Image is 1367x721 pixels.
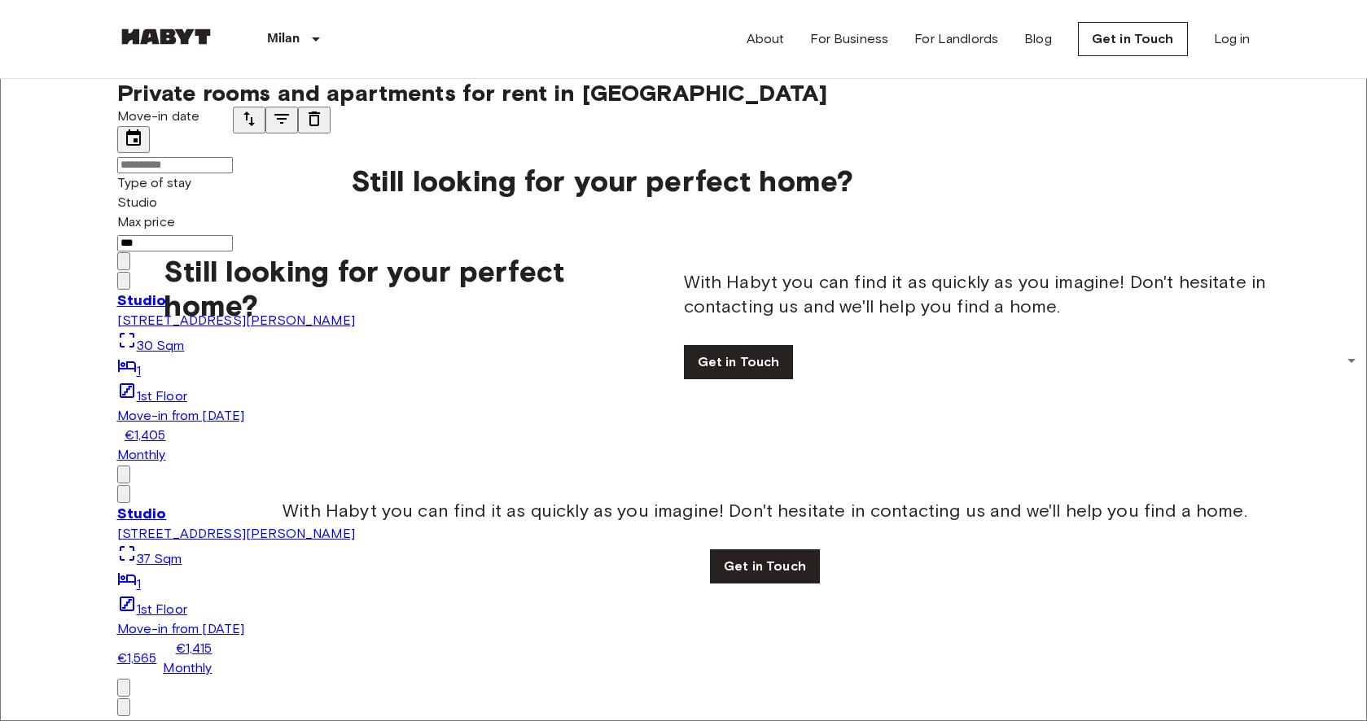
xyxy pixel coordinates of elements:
[117,465,130,483] button: Previous image
[117,408,245,423] span: Move-in from [DATE]
[283,499,1247,523] span: With Habyt you can find it as quickly as you imagine! Don't hesitate in contacting us and we'll h...
[117,485,130,503] button: Previous image
[914,29,998,49] a: For Landlords
[117,465,1251,678] a: Marketing picture of unit IT-14-040-003-01HMarketing picture of unit IT-14-040-003-01HMarketing p...
[117,505,167,522] span: Studio
[1214,29,1251,49] a: Log in
[117,698,130,716] button: Previous image
[117,649,157,668] span: €1,565
[747,29,785,49] a: About
[810,29,888,49] a: For Business
[125,426,166,445] span: €1,405
[351,164,853,198] span: Still looking for your perfect home?
[117,28,215,45] img: Habyt
[117,445,166,465] span: Monthly
[710,549,820,583] a: Get in Touch
[1078,22,1188,56] a: Get in Touch
[117,679,130,697] button: Previous image
[117,526,355,541] span: [STREET_ADDRESS][PERSON_NAME]
[267,29,300,49] p: Milan
[117,621,245,636] span: Move-in from [DATE]
[1024,29,1052,49] a: Blog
